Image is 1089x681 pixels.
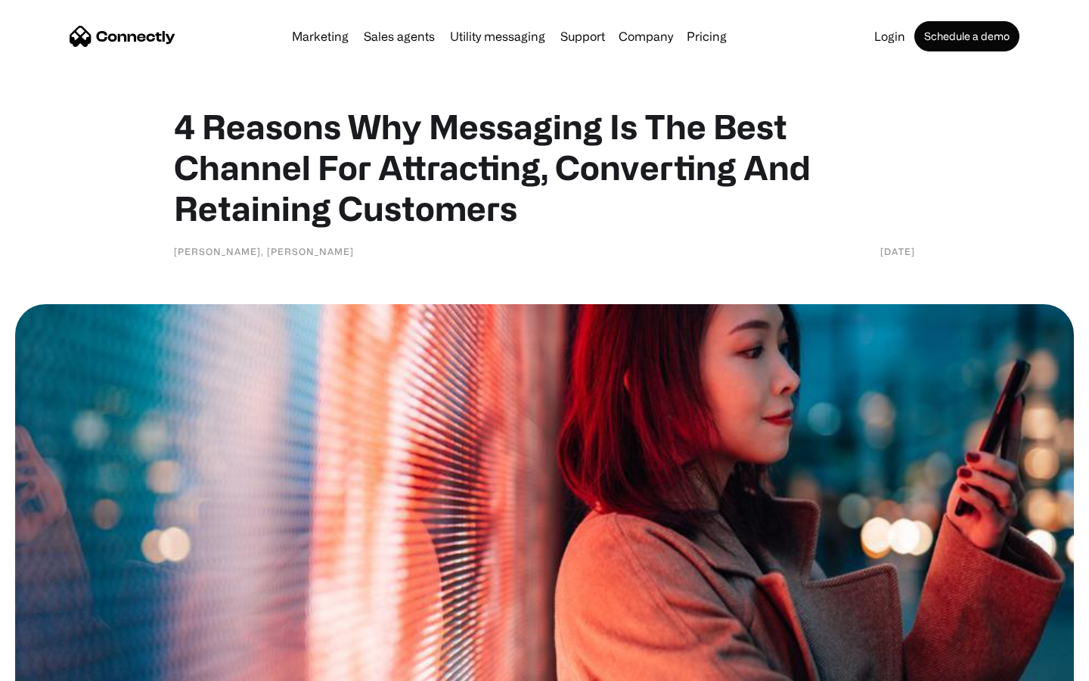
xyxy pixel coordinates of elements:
div: [DATE] [880,244,915,259]
a: Support [554,30,611,42]
a: Sales agents [358,30,441,42]
a: Marketing [286,30,355,42]
a: Login [868,30,911,42]
div: Company [619,26,673,47]
div: [PERSON_NAME], [PERSON_NAME] [174,244,354,259]
ul: Language list [30,655,91,676]
a: Schedule a demo [914,21,1019,51]
a: Pricing [681,30,733,42]
a: Utility messaging [444,30,551,42]
aside: Language selected: English [15,655,91,676]
h1: 4 Reasons Why Messaging Is The Best Channel For Attracting, Converting And Retaining Customers [174,106,915,229]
